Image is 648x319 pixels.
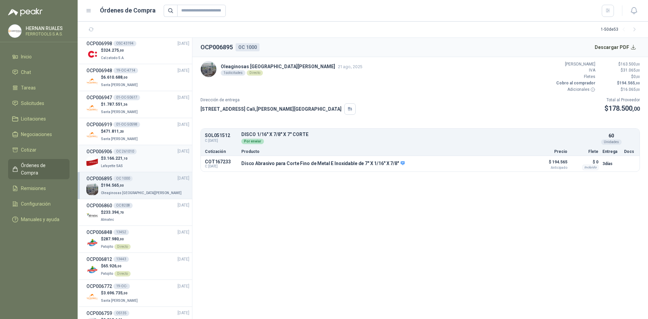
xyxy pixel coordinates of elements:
a: OCP006895OC 1000[DATE] Company Logo$194.565,00Oleaginosas [GEOGRAPHIC_DATA][PERSON_NAME] [86,175,189,196]
span: Santa [PERSON_NAME] [101,83,138,87]
p: Oleaginosas [GEOGRAPHIC_DATA][PERSON_NAME] [221,63,362,70]
p: Producto [241,150,530,154]
p: $ [599,67,640,74]
img: Company Logo [86,75,98,87]
p: 60 [609,132,614,139]
p: $ [101,182,183,189]
span: ,00 [636,69,640,72]
img: Company Logo [86,237,98,249]
p: Precio [534,150,567,154]
div: Unidades [601,139,622,145]
h1: Órdenes de Compra [100,6,156,15]
h3: OCP006860 [86,202,112,209]
span: Anticipado [534,166,567,169]
span: ,00 [123,291,128,295]
p: SOL051512 [205,133,237,138]
span: 471.811 [103,129,124,134]
span: 1.787.551 [103,102,128,107]
a: Inicio [8,50,70,63]
p: $ [101,101,139,108]
span: ,00 [119,237,124,241]
h3: OCP006895 [86,175,112,182]
a: OCP00684813452[DATE] Company Logo$287.980,00PatojitoDirecto [86,229,189,250]
span: 3.166.221 [103,156,128,161]
a: Chat [8,66,70,79]
a: OCP00691901-OC-50598[DATE] Company Logo$471.811,20Santa [PERSON_NAME] [86,121,189,142]
span: Patojito [101,245,113,248]
div: 1 - 50 de 53 [601,24,640,35]
span: ,00 [119,49,124,52]
span: 324.275 [103,48,124,53]
span: 65.926 [103,264,122,268]
a: OCP00681213443[DATE] Company Logo$65.926,00PatojitoDirecto [86,256,189,277]
h3: OCP006947 [86,94,112,101]
span: ,10 [123,157,128,160]
p: [PERSON_NAME] [555,61,595,68]
img: Company Logo [86,129,98,141]
span: C: [DATE] [205,164,237,168]
span: ,36 [123,103,128,106]
div: 1 solicitudes [221,70,245,76]
span: Solicitudes [21,100,44,107]
span: Santa [PERSON_NAME] [101,299,138,302]
p: $ [101,263,131,269]
span: 0 [633,74,640,79]
span: C: [DATE] [205,138,237,143]
div: OS135 [113,311,129,316]
p: Dirección de entrega [200,97,356,103]
h3: OCP006906 [86,148,112,155]
div: 19-OC-4714 [113,68,138,73]
img: Company Logo [86,156,98,168]
a: OCP006906OC 261010[DATE] Company Logo$3.166.221,10Lafayette SAS [86,148,189,169]
div: OC 261010 [113,149,137,154]
span: ,00 [635,81,640,85]
span: Licitaciones [21,115,46,123]
h3: OCP006759 [86,310,112,317]
p: $ [101,74,139,81]
div: OC 1000 [113,176,133,181]
span: Órdenes de Compra [21,162,63,177]
span: ,00 [636,75,640,79]
a: Negociaciones [8,128,70,141]
div: 13443 [113,257,129,262]
div: OSC 43194 [113,41,136,46]
p: DISCO 1/16" X 7/8" X 7" CORTE [241,132,598,137]
div: Directo [247,70,263,76]
a: Remisiones [8,182,70,195]
span: [DATE] [178,122,189,128]
a: Órdenes de Compra [8,159,70,179]
span: [DATE] [178,202,189,209]
span: Patojito [101,272,113,275]
span: ,00 [119,184,124,187]
a: Configuración [8,197,70,210]
span: 3.696.735 [103,291,128,295]
img: Company Logo [86,264,98,276]
p: [STREET_ADDRESS] Cali , [PERSON_NAME][GEOGRAPHIC_DATA] [200,105,342,113]
img: Company Logo [86,291,98,303]
span: Manuales y ayuda [21,216,59,223]
span: ,00 [116,264,122,268]
div: 01-OC-50598 [113,122,140,127]
span: 16.065 [623,87,640,92]
span: 194.565 [619,81,640,85]
a: Solicitudes [8,97,70,110]
p: IVA [555,67,595,74]
h2: OCP006895 [200,43,233,52]
p: $ [101,290,139,296]
span: [DATE] [178,283,189,290]
span: Configuración [21,200,51,208]
p: $ [101,209,124,216]
p: $ 194.565 [534,158,567,169]
span: [DATE] [178,148,189,155]
span: ,20 [119,130,124,133]
div: OC 1000 [236,43,260,51]
button: Descargar PDF [591,41,640,54]
p: $ [101,47,126,54]
span: Oleaginosas [GEOGRAPHIC_DATA][PERSON_NAME] [101,191,182,195]
span: 194.565 [103,183,124,188]
a: OCP00694819-OC-4714[DATE] Company Logo$6.610.688,00Santa [PERSON_NAME] [86,67,189,88]
p: Flete [571,150,598,154]
img: Company Logo [8,25,21,37]
span: ,00 [123,76,128,79]
a: OCP00677219-OC-[DATE] Company Logo$3.696.735,00Santa [PERSON_NAME] [86,283,189,304]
